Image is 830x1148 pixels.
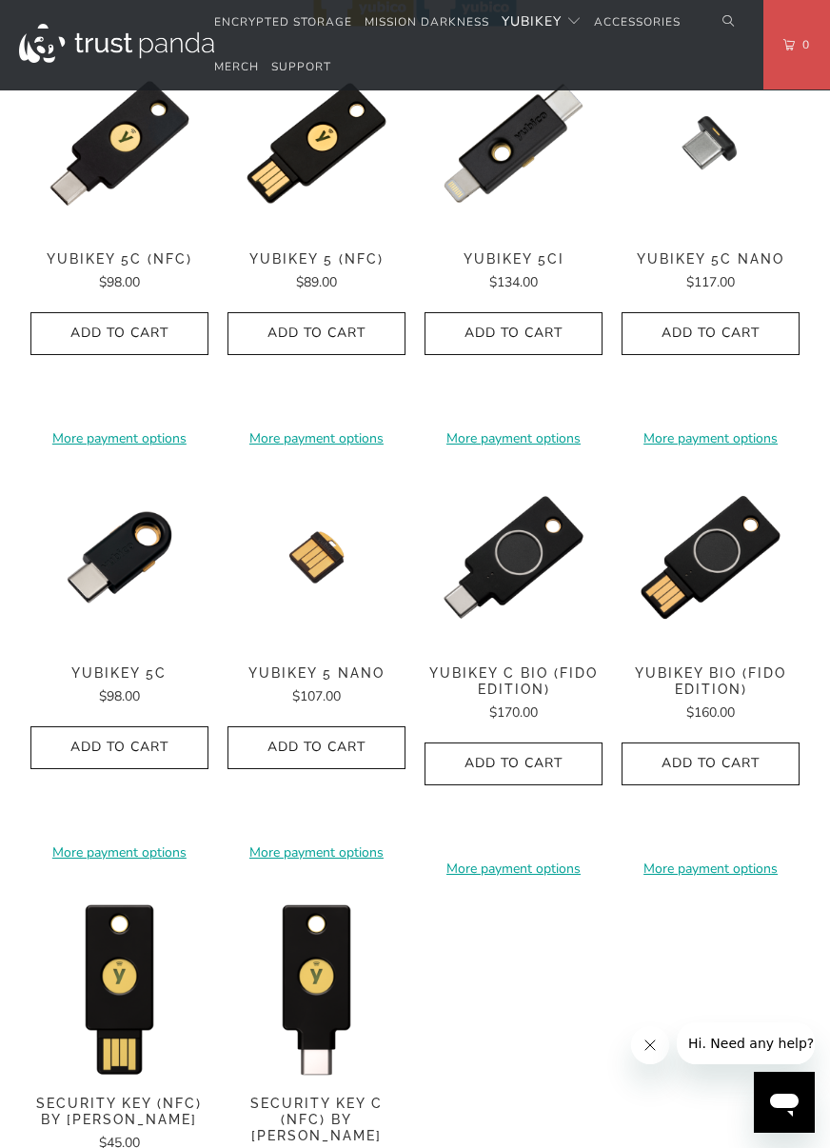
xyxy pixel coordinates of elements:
a: YubiKey Bio (FIDO Edition) - Trust Panda YubiKey Bio (FIDO Edition) - Trust Panda [622,468,800,646]
img: Trust Panda Australia [19,24,214,63]
a: YubiKey 5Ci $134.00 [425,251,603,293]
button: Add to Cart [30,312,208,355]
iframe: Button to launch messaging window [754,1072,815,1133]
button: Add to Cart [30,726,208,769]
img: YubiKey 5 Nano - Trust Panda [227,468,405,646]
span: YubiKey 5 Nano [227,665,405,682]
a: More payment options [227,842,405,863]
a: YubiKey C Bio (FIDO Edition) $170.00 [425,665,603,723]
img: YubiKey 5 (NFC) - Trust Panda [227,54,405,232]
span: Add to Cart [50,740,188,756]
span: $117.00 [686,273,735,291]
span: YubiKey [502,12,562,30]
button: Add to Cart [425,312,603,355]
a: YubiKey 5 Nano - Trust Panda YubiKey 5 Nano - Trust Panda [227,468,405,646]
span: YubiKey 5C Nano [622,251,800,267]
button: Add to Cart [622,312,800,355]
span: $98.00 [99,687,140,705]
span: YubiKey C Bio (FIDO Edition) [425,665,603,698]
button: Add to Cart [227,726,405,769]
img: YubiKey 5C Nano - Trust Panda [622,54,800,232]
span: YubiKey 5C (NFC) [30,251,208,267]
button: Add to Cart [622,742,800,785]
a: More payment options [227,428,405,449]
span: Add to Cart [445,756,583,772]
span: YubiKey Bio (FIDO Edition) [622,665,800,698]
a: More payment options [425,428,603,449]
span: $160.00 [686,703,735,722]
span: YubiKey 5C [30,665,208,682]
span: Support [271,59,331,74]
a: YubiKey 5Ci - Trust Panda YubiKey 5Ci - Trust Panda [425,54,603,232]
a: More payment options [30,842,208,863]
span: Add to Cart [50,326,188,342]
img: Security Key (NFC) by Yubico - Trust Panda [30,899,208,1077]
img: Security Key C (NFC) by Yubico - Trust Panda [227,899,405,1077]
span: 0 [795,34,810,55]
a: YubiKey 5C (NFC) $98.00 [30,251,208,293]
button: Add to Cart [425,742,603,785]
span: Encrypted Storage [214,14,352,30]
a: More payment options [30,428,208,449]
span: Add to Cart [445,326,583,342]
span: Add to Cart [247,326,385,342]
span: Security Key (NFC) by [PERSON_NAME] [30,1096,208,1128]
span: Add to Cart [247,740,385,756]
a: YubiKey 5 Nano $107.00 [227,665,405,707]
img: YubiKey 5Ci - Trust Panda [425,54,603,232]
span: $170.00 [489,703,538,722]
span: $89.00 [296,273,337,291]
span: Security Key C (NFC) by [PERSON_NAME] [227,1096,405,1143]
a: Support [271,45,331,89]
a: YubiKey 5C - Trust Panda YubiKey 5C - Trust Panda [30,468,208,646]
span: YubiKey 5Ci [425,251,603,267]
span: Add to Cart [642,326,780,342]
span: $107.00 [292,687,341,705]
iframe: Close message [631,1026,669,1064]
img: YubiKey 5C (NFC) - Trust Panda [30,54,208,232]
button: Add to Cart [227,312,405,355]
a: Security Key (NFC) by Yubico - Trust Panda Security Key (NFC) by Yubico - Trust Panda [30,899,208,1077]
span: YubiKey 5 (NFC) [227,251,405,267]
a: More payment options [622,859,800,880]
a: YubiKey 5 (NFC) $89.00 [227,251,405,293]
span: $98.00 [99,273,140,291]
span: Mission Darkness [365,14,489,30]
img: YubiKey C Bio (FIDO Edition) - Trust Panda [425,468,603,646]
span: Merch [214,59,259,74]
a: YubiKey 5C Nano $117.00 [622,251,800,293]
a: More payment options [425,859,603,880]
a: More payment options [622,428,800,449]
span: $134.00 [489,273,538,291]
iframe: Message from company [677,1022,815,1064]
img: YubiKey Bio (FIDO Edition) - Trust Panda [622,468,800,646]
a: Security Key C (NFC) by Yubico - Trust Panda Security Key C (NFC) by Yubico - Trust Panda [227,899,405,1077]
a: YubiKey 5C Nano - Trust Panda YubiKey 5C Nano - Trust Panda [622,54,800,232]
img: YubiKey 5C - Trust Panda [30,468,208,646]
a: Merch [214,45,259,89]
span: Add to Cart [642,756,780,772]
a: YubiKey 5C (NFC) - Trust Panda YubiKey 5C (NFC) - Trust Panda [30,54,208,232]
span: Accessories [594,14,681,30]
a: YubiKey 5C $98.00 [30,665,208,707]
a: YubiKey 5 (NFC) - Trust Panda YubiKey 5 (NFC) - Trust Panda [227,54,405,232]
a: YubiKey C Bio (FIDO Edition) - Trust Panda YubiKey C Bio (FIDO Edition) - Trust Panda [425,468,603,646]
a: YubiKey Bio (FIDO Edition) $160.00 [622,665,800,723]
